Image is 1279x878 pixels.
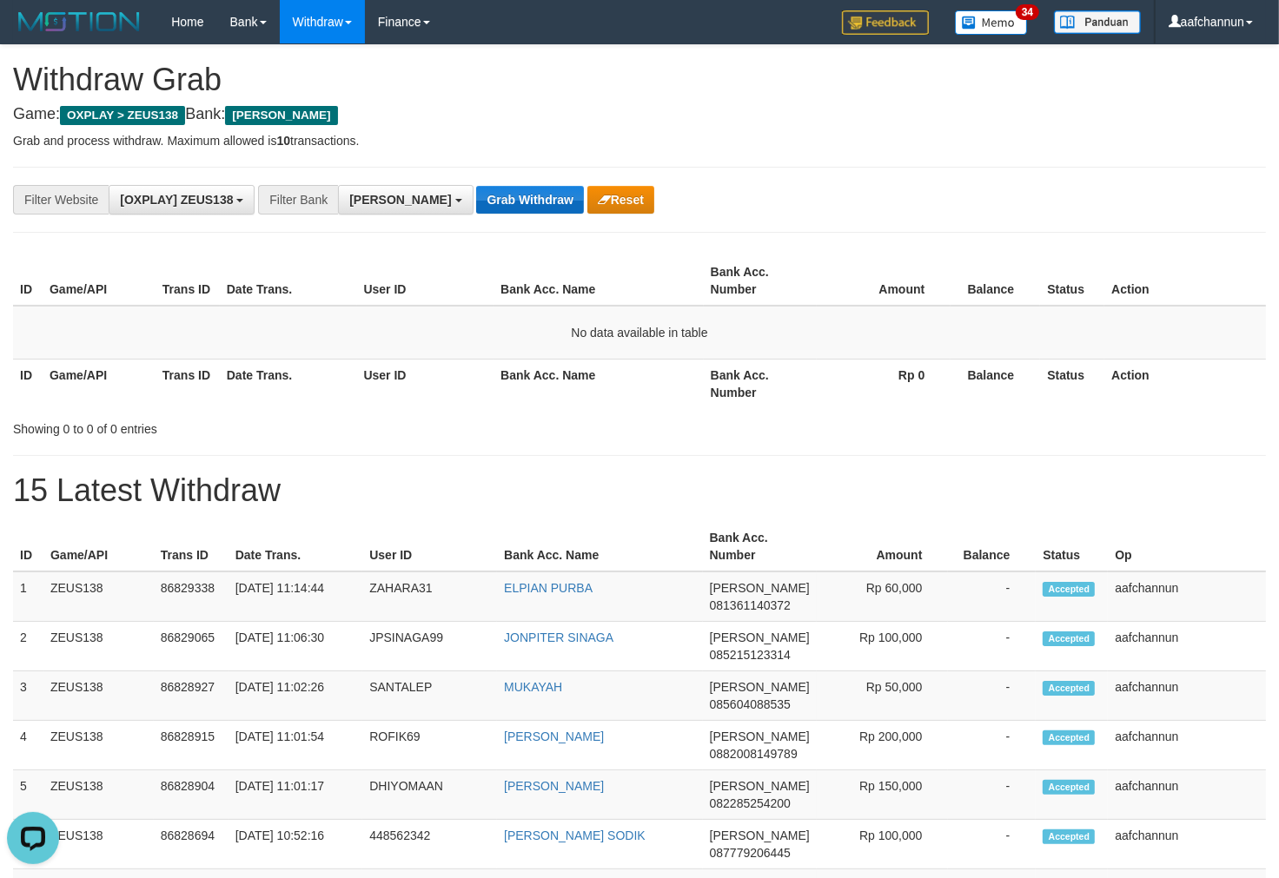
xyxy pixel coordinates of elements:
[13,671,43,721] td: 3
[13,413,520,438] div: Showing 0 to 0 of 0 entries
[1043,681,1095,696] span: Accepted
[229,522,363,571] th: Date Trans.
[357,359,494,408] th: User ID
[704,359,817,408] th: Bank Acc. Number
[154,671,229,721] td: 86828927
[710,648,791,662] span: Copy 085215123314 to clipboard
[362,820,497,869] td: 448562342
[229,671,363,721] td: [DATE] 11:02:26
[504,630,613,644] a: JONPITER SINAGA
[154,522,229,571] th: Trans ID
[1040,359,1104,408] th: Status
[156,256,220,306] th: Trans ID
[13,306,1266,360] td: No data available in table
[60,106,185,125] span: OXPLAY > ZEUS138
[1043,730,1095,745] span: Accepted
[362,571,497,622] td: ZAHARA31
[710,796,791,810] span: Copy 082285254200 to clipboard
[13,106,1266,123] h4: Game: Bank:
[229,770,363,820] td: [DATE] 11:01:17
[357,256,494,306] th: User ID
[1108,571,1266,622] td: aafchannun
[109,185,255,215] button: [OXPLAY] ZEUS138
[710,598,791,612] span: Copy 081361140372 to clipboard
[817,359,951,408] th: Rp 0
[43,671,154,721] td: ZEUS138
[156,359,220,408] th: Trans ID
[494,256,703,306] th: Bank Acc. Name
[13,63,1266,97] h1: Withdraw Grab
[43,770,154,820] td: ZEUS138
[817,622,949,671] td: Rp 100,000
[703,522,817,571] th: Bank Acc. Number
[43,571,154,622] td: ZEUS138
[229,622,363,671] td: [DATE] 11:06:30
[1108,820,1266,869] td: aafchannun
[154,770,229,820] td: 86828904
[1108,522,1266,571] th: Op
[951,359,1040,408] th: Balance
[362,622,497,671] td: JPSINAGA99
[1043,582,1095,597] span: Accepted
[817,522,949,571] th: Amount
[504,828,646,842] a: [PERSON_NAME] SODIK
[948,622,1036,671] td: -
[362,721,497,770] td: ROFIK69
[220,359,357,408] th: Date Trans.
[7,7,59,59] button: Open LiveChat chat widget
[1108,770,1266,820] td: aafchannun
[13,359,43,408] th: ID
[220,256,357,306] th: Date Trans.
[229,571,363,622] td: [DATE] 11:14:44
[1108,671,1266,721] td: aafchannun
[362,522,497,571] th: User ID
[504,680,562,694] a: MUKAYAH
[710,680,810,694] span: [PERSON_NAME]
[1043,829,1095,844] span: Accepted
[362,671,497,721] td: SANTALEP
[43,622,154,671] td: ZEUS138
[1016,4,1039,20] span: 34
[120,193,233,207] span: [OXPLAY] ZEUS138
[1108,622,1266,671] td: aafchannun
[13,256,43,306] th: ID
[1040,256,1104,306] th: Status
[948,820,1036,869] td: -
[229,820,363,869] td: [DATE] 10:52:16
[817,770,949,820] td: Rp 150,000
[710,630,810,644] span: [PERSON_NAME]
[1108,721,1266,770] td: aafchannun
[710,581,810,595] span: [PERSON_NAME]
[276,134,290,148] strong: 10
[948,571,1036,622] td: -
[229,721,363,770] td: [DATE] 11:01:54
[1054,10,1141,34] img: panduan.png
[948,671,1036,721] td: -
[497,522,702,571] th: Bank Acc. Name
[948,721,1036,770] td: -
[13,9,145,35] img: MOTION_logo.png
[817,571,949,622] td: Rp 60,000
[476,186,583,214] button: Grab Withdraw
[1043,780,1095,795] span: Accepted
[362,770,497,820] td: DHIYOMAAN
[817,671,949,721] td: Rp 50,000
[338,185,473,215] button: [PERSON_NAME]
[1043,631,1095,646] span: Accepted
[710,846,791,860] span: Copy 087779206445 to clipboard
[587,186,654,214] button: Reset
[43,359,156,408] th: Game/API
[710,729,810,743] span: [PERSON_NAME]
[710,697,791,711] span: Copy 085604088535 to clipboard
[13,721,43,770] td: 4
[154,820,229,869] td: 86828694
[504,581,593,595] a: ELPIAN PURBA
[13,770,43,820] td: 5
[13,185,109,215] div: Filter Website
[154,571,229,622] td: 86829338
[710,779,810,793] span: [PERSON_NAME]
[13,473,1266,508] h1: 15 Latest Withdraw
[817,256,951,306] th: Amount
[225,106,337,125] span: [PERSON_NAME]
[710,828,810,842] span: [PERSON_NAME]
